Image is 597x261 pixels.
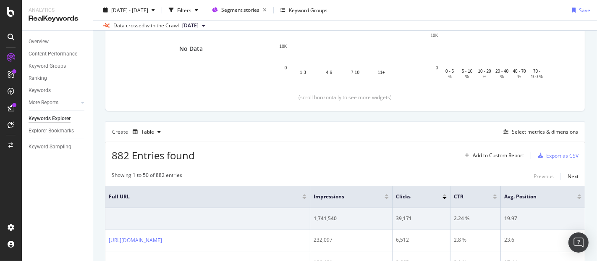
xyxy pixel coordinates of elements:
div: More Reports [29,98,58,107]
text: % [448,74,452,79]
span: Avg. Position [504,193,565,200]
text: 10K [280,44,287,49]
text: 40 - 70 [513,69,526,74]
a: Explorer Bookmarks [29,127,87,135]
div: Ranking [29,74,47,83]
div: Export as CSV [546,152,579,159]
div: 2.24 % [454,215,497,222]
div: RealKeywords [29,14,86,24]
div: Previous [534,173,554,180]
text: 10 - 20 [478,69,492,74]
div: 1,741,540 [314,215,388,222]
div: Showing 1 to 50 of 882 entries [112,171,182,182]
a: Ranking [29,74,87,83]
text: 4-6 [326,71,333,75]
text: % [500,74,504,79]
div: Keywords [29,86,51,95]
div: Add to Custom Report [473,153,524,158]
div: Table [141,129,154,134]
div: Create [112,125,164,139]
button: Filters [165,3,202,17]
text: 0 [436,66,438,70]
button: Select metrics & dimensions [500,127,578,137]
text: 0 - 5 [445,69,454,74]
div: Keywords Explorer [29,114,71,123]
div: Save [579,6,590,13]
text: 20 - 40 [495,69,509,74]
span: Clicks [396,193,430,200]
a: Keyword Groups [29,62,87,71]
div: 2.8 % [454,236,497,244]
button: Add to Custom Report [461,149,524,162]
button: Table [129,125,164,139]
div: Open Intercom Messenger [568,232,589,253]
div: 6,512 [396,236,447,244]
text: % [465,74,469,79]
text: 11+ [378,71,385,75]
div: Overview [29,37,49,46]
span: 882 Entries found [112,148,195,162]
text: 5 - 10 [462,69,473,74]
div: Filters [177,6,191,13]
button: Export as CSV [534,149,579,162]
button: Segment:stories [209,3,270,17]
div: 39,171 [396,215,447,222]
div: Data crossed with the Crawl [113,22,179,29]
a: Keyword Sampling [29,142,87,151]
span: Impressions [314,193,372,200]
a: Overview [29,37,87,46]
button: [DATE] [179,21,209,31]
a: Keywords Explorer [29,114,87,123]
span: CTR [454,193,480,200]
span: 2025 Aug. 11th [182,22,199,29]
div: No Data [179,45,203,53]
text: 70 - [533,69,540,74]
div: Select metrics & dimensions [512,128,578,135]
a: More Reports [29,98,79,107]
text: 7-10 [351,71,359,75]
text: 1-3 [300,71,306,75]
div: Keyword Sampling [29,142,71,151]
div: Explorer Bookmarks [29,127,74,135]
div: (scroll horizontally to see more widgets) [115,94,575,101]
a: [URL][DOMAIN_NAME] [109,236,162,245]
button: Keyword Groups [277,3,331,17]
div: Keyword Groups [29,62,66,71]
text: 0 [285,66,287,70]
button: Next [568,171,579,182]
div: Analytics [29,7,86,14]
span: Full URL [109,193,290,200]
button: Previous [534,171,554,182]
div: 232,097 [314,236,388,244]
div: Content Performance [29,50,77,58]
text: 10K [431,34,438,38]
div: Keyword Groups [289,6,327,13]
text: % [518,74,521,79]
div: 19.97 [504,215,581,222]
text: % [483,74,487,79]
button: Save [568,3,590,17]
div: 23.6 [504,236,581,244]
span: Segment: stories [221,6,259,13]
div: Next [568,173,579,180]
span: [DATE] - [DATE] [111,6,148,13]
a: Content Performance [29,50,87,58]
text: 100 % [531,74,543,79]
a: Keywords [29,86,87,95]
button: [DATE] - [DATE] [100,3,158,17]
